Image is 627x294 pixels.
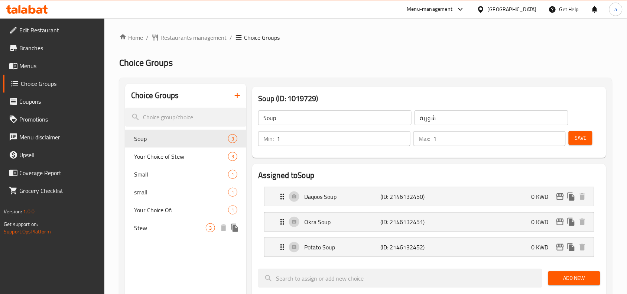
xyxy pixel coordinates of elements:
p: Max: [419,134,430,143]
a: Grocery Checklist [3,182,105,200]
h3: Soup (ID: 1019729) [258,93,600,104]
a: Menus [3,57,105,75]
span: Coverage Report [19,168,99,177]
p: 0 KWD [532,192,555,201]
span: Choice Groups [119,54,173,71]
span: Restaurants management [160,33,227,42]
div: Small1 [125,165,246,183]
a: Upsell [3,146,105,164]
button: Save [569,131,592,145]
div: Choices [206,223,215,232]
div: Expand [264,187,594,206]
button: delete [577,216,588,227]
p: Daqoos Soup [304,192,380,201]
a: Coupons [3,93,105,110]
span: Edit Restaurant [19,26,99,35]
span: Your Choice of Stew [134,152,228,161]
nav: breadcrumb [119,33,612,42]
span: Get support on: [4,219,38,229]
span: Your Choice Of: [134,206,228,214]
a: Promotions [3,110,105,128]
button: edit [555,242,566,253]
p: 0 KWD [532,243,555,252]
button: duplicate [566,191,577,202]
button: duplicate [229,222,240,233]
div: Soup3 [125,130,246,148]
span: 1.0.0 [23,207,35,216]
a: Branches [3,39,105,57]
a: Restaurants management [152,33,227,42]
input: search [258,269,542,288]
button: Add New [548,271,600,285]
span: small [134,188,228,197]
button: edit [555,216,566,227]
div: Your Choice of Stew3 [125,148,246,165]
span: 3 [206,224,215,232]
button: duplicate [566,216,577,227]
p: (ID: 2146132450) [380,192,431,201]
span: Choice Groups [21,79,99,88]
a: Home [119,33,143,42]
p: 0 KWD [532,217,555,226]
button: delete [218,222,229,233]
div: Your Choice Of:1 [125,201,246,219]
span: 1 [228,189,237,196]
li: / [146,33,149,42]
div: small1 [125,183,246,201]
a: Choice Groups [3,75,105,93]
h2: Assigned to Soup [258,170,600,181]
span: Branches [19,43,99,52]
span: Coupons [19,97,99,106]
p: Min: [263,134,274,143]
span: Grocery Checklist [19,186,99,195]
button: duplicate [566,242,577,253]
input: search [125,108,246,127]
div: Expand [264,213,594,231]
span: 1 [228,207,237,214]
li: Expand [258,209,600,235]
span: Menus [19,61,99,70]
span: Upsell [19,151,99,159]
span: Choice Groups [244,33,280,42]
span: Add New [554,274,594,283]
p: Okra Soup [304,217,380,226]
span: a [614,5,617,13]
span: 1 [228,171,237,178]
div: Stew3deleteduplicate [125,219,246,237]
a: Coverage Report [3,164,105,182]
li: / [230,33,232,42]
div: Menu-management [407,5,453,14]
p: Potato Soup [304,243,380,252]
button: delete [577,191,588,202]
span: 3 [228,153,237,160]
li: Expand [258,184,600,209]
li: Expand [258,235,600,260]
div: Choices [228,134,237,143]
span: Stew [134,223,206,232]
p: (ID: 2146132451) [380,217,431,226]
span: Small [134,170,228,179]
div: Choices [228,206,237,214]
div: Expand [264,238,594,256]
button: delete [577,242,588,253]
span: Save [575,133,587,143]
a: Edit Restaurant [3,21,105,39]
span: Version: [4,207,22,216]
button: edit [555,191,566,202]
div: Choices [228,152,237,161]
div: Choices [228,188,237,197]
a: Menu disclaimer [3,128,105,146]
span: 3 [228,135,237,142]
span: Promotions [19,115,99,124]
h2: Choice Groups [131,90,179,101]
div: [GEOGRAPHIC_DATA] [488,5,537,13]
span: Soup [134,134,228,143]
div: Choices [228,170,237,179]
p: (ID: 2146132452) [380,243,431,252]
a: Support.OpsPlatform [4,227,51,236]
span: Menu disclaimer [19,133,99,142]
